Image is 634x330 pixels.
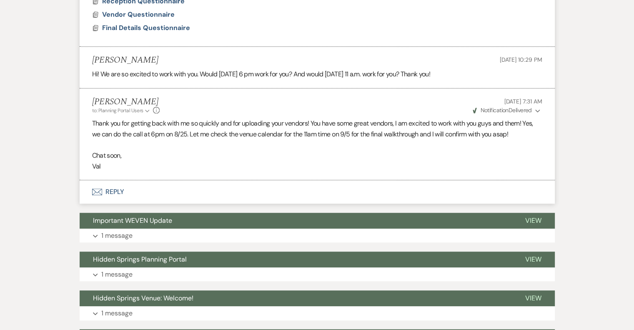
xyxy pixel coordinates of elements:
p: Thank you for getting back with me so quickly and for uploading your vendors! You have some great... [92,118,542,139]
p: 1 message [101,308,133,319]
span: Hidden Springs Planning Portal [93,255,187,264]
span: View [525,216,541,225]
button: Reply [80,180,555,204]
button: Vendor Questionnaire [102,10,177,20]
span: Vendor Questionnaire [102,10,175,19]
button: 1 message [80,306,555,320]
button: 1 message [80,267,555,282]
span: Notification [480,106,508,114]
button: Hidden Springs Venue: Welcome! [80,290,512,306]
button: 1 message [80,229,555,243]
span: View [525,294,541,302]
button: View [512,213,555,229]
span: View [525,255,541,264]
p: 1 message [101,269,133,280]
button: Hidden Springs Planning Portal [80,252,512,267]
button: NotificationDelivered [471,106,542,115]
span: [DATE] 7:31 AM [504,98,542,105]
h5: [PERSON_NAME] [92,97,160,107]
h5: [PERSON_NAME] [92,55,158,65]
span: [DATE] 10:29 PM [500,56,542,63]
p: 1 message [101,230,133,241]
button: Final Details Questionnaire [102,23,192,33]
button: View [512,290,555,306]
p: Val [92,161,542,172]
p: Chat soon, [92,150,542,161]
button: View [512,252,555,267]
span: Hidden Springs Venue: Welcome! [93,294,193,302]
span: Important WEVEN Update [93,216,172,225]
span: Final Details Questionnaire [102,23,190,32]
span: to: Planning Portal Users [92,107,143,114]
span: Delivered [473,106,532,114]
button: to: Planning Portal Users [92,107,151,114]
p: Hi! We are so excited to work with you. Would [DATE] 6 pm work for you? And would [DATE] 11 a.m. ... [92,69,542,80]
button: Important WEVEN Update [80,213,512,229]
